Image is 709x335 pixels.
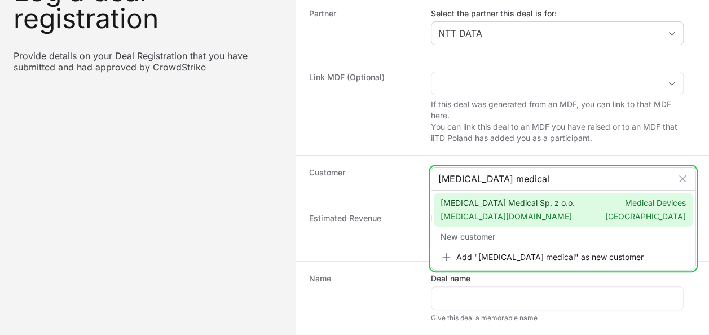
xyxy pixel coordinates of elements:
input: Search or add customer [438,172,672,186]
label: Select the partner this deal is for: [431,8,684,19]
dt: Name [309,273,417,323]
p: Provide details on your Deal Registration that you have submitted and had approved by CrowdStrike [14,50,282,73]
dt: Customer [309,167,417,189]
dt: Partner [309,8,417,49]
span: [GEOGRAPHIC_DATA] [605,211,686,222]
dt: Estimated Revenue [309,213,417,250]
span: [MEDICAL_DATA] Medical Sp. z o.o. [441,197,575,222]
div: Open [660,72,683,95]
dt: Link MDF (Optional) [309,72,417,144]
div: New customer [434,227,693,247]
div: Add "[MEDICAL_DATA] medical" as new customer [434,247,693,267]
p: If this deal was generated from an MDF, you can link to that MDF here. You can link this deal to ... [431,99,684,144]
div: Open [660,22,683,45]
span: [MEDICAL_DATA][DOMAIN_NAME] [441,211,575,222]
span: Medical Devices [625,197,686,209]
label: Deal name [431,273,470,284]
div: Give this deal a memorable name [431,314,684,323]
